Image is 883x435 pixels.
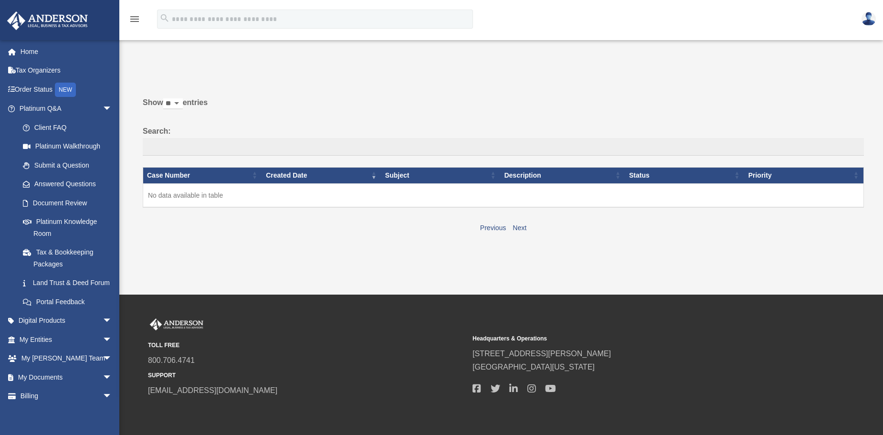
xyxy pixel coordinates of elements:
small: Headquarters & Operations [473,334,790,344]
a: Billingarrow_drop_down [7,387,126,406]
img: User Pic [862,12,876,26]
td: No data available in table [143,183,864,207]
a: Order StatusNEW [7,80,126,99]
span: arrow_drop_down [103,99,122,119]
small: SUPPORT [148,371,466,381]
span: arrow_drop_down [103,311,122,331]
a: Tax & Bookkeeping Packages [13,243,122,274]
th: Created Date: activate to sort column ascending [262,168,381,184]
a: 800.706.4741 [148,356,195,364]
a: Previous [480,224,506,232]
span: arrow_drop_down [103,387,122,406]
i: menu [129,13,140,25]
a: Answered Questions [13,175,117,194]
span: arrow_drop_down [103,330,122,350]
input: Search: [143,138,864,156]
span: arrow_drop_down [103,368,122,387]
a: menu [129,17,140,25]
a: Submit a Question [13,156,122,175]
th: Case Number: activate to sort column ascending [143,168,263,184]
select: Showentries [163,98,183,109]
span: arrow_drop_down [103,349,122,369]
i: search [159,13,170,23]
a: My [PERSON_NAME] Teamarrow_drop_down [7,349,126,368]
a: Document Review [13,193,122,212]
a: Platinum Q&Aarrow_drop_down [7,99,122,118]
a: [GEOGRAPHIC_DATA][US_STATE] [473,363,595,371]
a: My Entitiesarrow_drop_down [7,330,126,349]
img: Anderson Advisors Platinum Portal [4,11,91,30]
th: Status: activate to sort column ascending [625,168,745,184]
a: Home [7,42,126,61]
a: [EMAIL_ADDRESS][DOMAIN_NAME] [148,386,277,394]
a: Next [513,224,526,232]
label: Show entries [143,96,864,119]
label: Search: [143,125,864,156]
th: Subject: activate to sort column ascending [381,168,501,184]
img: Anderson Advisors Platinum Portal [148,318,205,331]
small: TOLL FREE [148,340,466,350]
a: Digital Productsarrow_drop_down [7,311,126,330]
th: Description: activate to sort column ascending [500,168,625,184]
a: Land Trust & Deed Forum [13,274,122,293]
a: Platinum Walkthrough [13,137,122,156]
a: My Documentsarrow_drop_down [7,368,126,387]
a: Client FAQ [13,118,122,137]
a: [STREET_ADDRESS][PERSON_NAME] [473,350,611,358]
th: Priority: activate to sort column ascending [745,168,864,184]
div: NEW [55,83,76,97]
a: Platinum Knowledge Room [13,212,122,243]
a: Portal Feedback [13,292,122,311]
a: Tax Organizers [7,61,126,80]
